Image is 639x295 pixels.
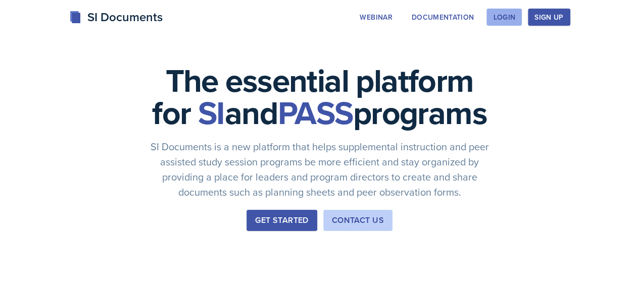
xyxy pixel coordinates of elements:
[332,214,384,226] div: Contact Us
[247,210,317,231] button: Get Started
[486,9,522,26] button: Login
[534,13,563,21] div: Sign Up
[528,9,570,26] button: Sign Up
[405,9,481,26] button: Documentation
[323,210,392,231] button: Contact Us
[360,13,392,21] div: Webinar
[69,8,163,26] div: SI Documents
[412,13,474,21] div: Documentation
[255,214,308,226] div: Get Started
[493,13,515,21] div: Login
[353,9,399,26] button: Webinar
